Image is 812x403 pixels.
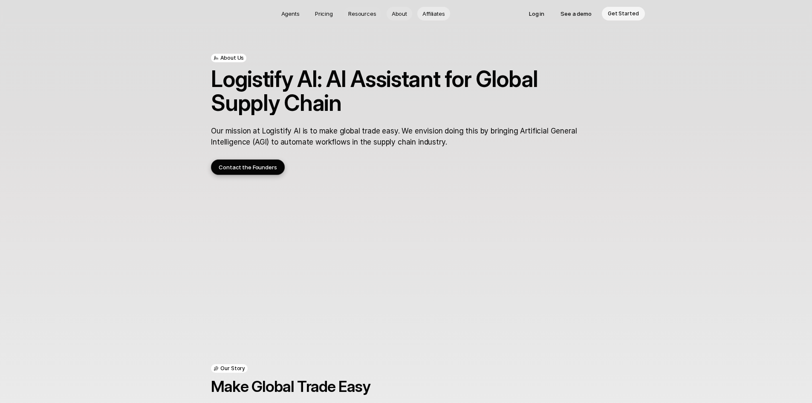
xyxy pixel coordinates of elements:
[219,163,277,171] p: Contact the Founders
[523,7,550,20] a: Log in
[561,9,592,18] p: See a demo
[343,7,381,20] a: Resources
[315,9,333,18] p: Pricing
[417,7,450,20] a: Affiliates
[276,7,305,20] a: Agents
[211,159,284,175] a: Contact the Founders
[392,9,407,18] p: About
[422,9,445,18] p: Affiliates
[211,216,601,352] iframe: Youtube Video
[281,9,300,18] p: Agents
[555,7,598,20] a: See a demo
[220,365,245,372] p: Our Story
[211,125,601,148] p: Our mission at Logistify AI is to make global trade easy. We envision doing this by bringing Arti...
[387,7,412,20] a: About
[220,55,244,61] p: About Us
[529,9,544,18] p: Log in
[310,7,338,20] a: Pricing
[348,9,376,18] p: Resources
[211,378,601,395] h2: Make Global Trade Easy
[211,67,601,115] h1: Logistify AI: AI Assistant for Global Supply Chain
[602,7,645,20] a: Get Started
[608,9,639,18] p: Get Started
